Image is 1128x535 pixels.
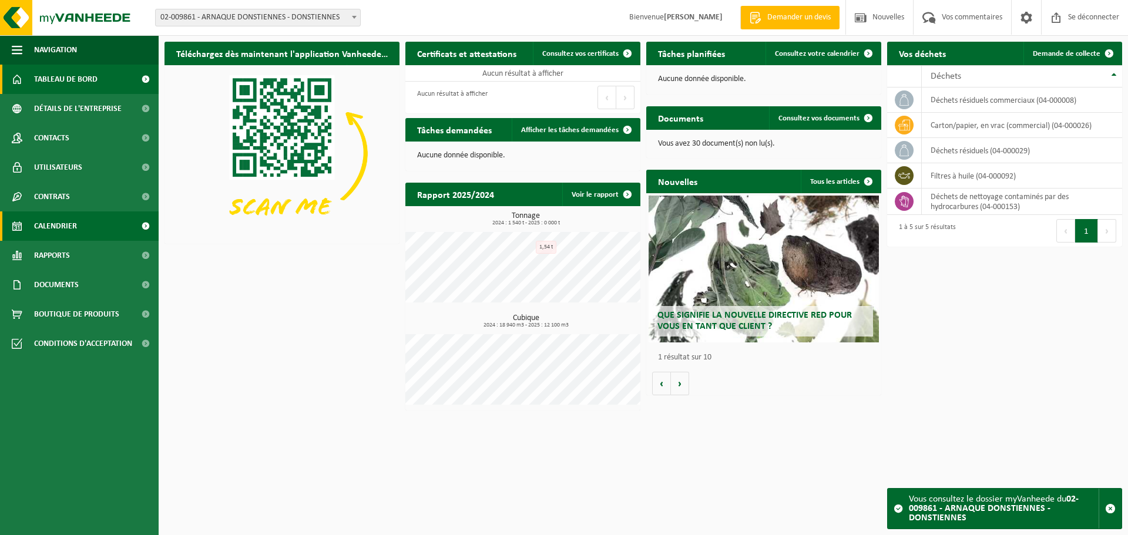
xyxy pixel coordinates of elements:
font: 2024 : 1 540 t - 2025 : 0 000 t [492,220,560,226]
font: Consultez votre calendrier [775,50,860,58]
font: Téléchargez dès maintenant l'application Vanheede+ ! [176,50,391,59]
font: Nouvelles [872,13,904,22]
a: Tous les articles [801,170,880,193]
font: Tâches demandées [417,126,492,136]
font: carton/papier, en vrac (commercial) (04-000026) [931,121,1092,130]
font: Déchets [931,72,961,81]
font: Vos déchets [899,50,946,59]
a: Consultez votre calendrier [766,42,880,65]
font: Voir le rapport [572,191,619,198]
button: 1 [1075,219,1098,243]
font: Détails de l'entreprise [34,105,122,113]
font: Navigation [34,46,77,55]
font: Tâches planifiées [658,50,725,59]
font: Aucun résultat à afficher [482,69,563,78]
img: Téléchargez l'application VHEPlus [164,65,399,241]
a: Afficher les tâches demandées [512,118,639,142]
font: Demande de collecte [1033,50,1100,58]
a: Consultez vos certificats [533,42,639,65]
font: Contacts [34,134,69,143]
font: déchets de nettoyage contaminés par des hydrocarbures (04-000153) [931,193,1069,211]
button: Précédent [597,86,616,109]
font: Utilisateurs [34,163,82,172]
font: Documents [658,115,703,124]
font: 02-009861 - ARNAQUE DONSTIENNES - DONSTIENNES [909,494,1079,523]
font: filtres à huile (04-000092) [931,171,1016,180]
font: 1 résultat sur 10 [658,353,711,362]
button: Suivant [616,86,634,109]
font: Boutique de produits [34,310,119,319]
button: Précédent [1056,219,1075,243]
font: Vos commentaires [942,13,1002,22]
font: Cubique [513,314,539,322]
font: Tonnage [512,211,540,220]
font: Certificats et attestations [417,50,516,59]
font: Tableau de bord [34,75,98,84]
font: Calendrier [34,222,77,231]
font: Nouvelles [658,178,697,187]
a: Consultez vos documents [769,106,880,130]
font: Afficher les tâches demandées [521,126,619,134]
a: Demander un devis [740,6,840,29]
a: Que signifie la nouvelle directive RED pour vous en tant que client ? [649,196,879,342]
font: Que signifie la nouvelle directive RED pour vous en tant que client ? [657,311,852,331]
font: Aucune donnée disponible. [658,75,746,83]
font: Consultez vos certificats [542,50,619,58]
font: 1 à 5 sur 5 résultats [899,224,956,231]
button: Suivant [1098,219,1116,243]
font: 02-009861 - ARNAQUE DONSTIENNES - DONSTIENNES [160,13,340,22]
font: 1,54 t [539,244,553,250]
font: Tous les articles [810,178,860,186]
font: Documents [34,281,79,290]
font: 2024 : 18 940 m3 - 2025 : 12 100 m3 [484,322,569,328]
span: 02-009861 - ARNAQUE DONSTIENNES - DONSTIENNES [155,9,361,26]
font: Vous consultez le dossier myVanheede du [909,494,1066,504]
font: Rapport 2025/2024 [417,191,494,200]
font: 1 [1084,227,1089,236]
font: Contrats [34,193,70,201]
a: Voir le rapport [562,183,639,206]
font: Aucun résultat à afficher [417,90,488,97]
font: Bienvenue [629,13,664,22]
font: [PERSON_NAME] [664,13,723,22]
font: Conditions d'acceptation [34,339,132,348]
a: Demande de collecte [1023,42,1121,65]
font: déchets résiduels commerciaux (04-000008) [931,96,1076,105]
font: Se déconnecter [1068,13,1119,22]
font: Consultez vos documents [778,115,860,122]
font: Vous avez 30 document(s) non lu(s). [658,139,775,148]
font: Demander un devis [767,13,831,22]
font: déchets résiduels (04-000029) [931,146,1030,155]
span: 02-009861 - ARNAQUE DONSTIENNES - DONSTIENNES [156,9,360,26]
font: Rapports [34,251,70,260]
font: Aucune donnée disponible. [417,151,505,160]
